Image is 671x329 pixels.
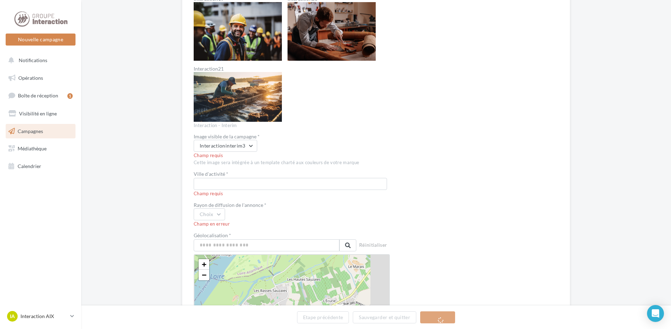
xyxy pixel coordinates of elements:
a: Campagnes [4,124,77,139]
img: Interaction19 [194,2,282,61]
div: Champ en erreur [194,221,390,227]
div: Champ requis [194,152,390,159]
span: Campagnes [18,128,43,134]
label: Géolocalisation * [194,233,356,238]
div: Rayon de diffusion de l'annonce * [194,203,390,208]
div: Champ requis [194,191,390,197]
a: Médiathèque [4,141,77,156]
span: Calendrier [18,163,41,169]
span: Boîte de réception [18,92,58,98]
span: Médiathèque [18,145,47,151]
div: Cette image sera intégrée à un template charté aux couleurs de votre marque [194,160,390,166]
label: Interaction21 [194,66,282,71]
button: Etape précédente [297,311,349,323]
span: IA [10,313,15,320]
a: Opérations [4,71,77,85]
a: Zoom in [199,259,209,270]
button: Interactioninterim3 [194,140,257,152]
p: Interaction AIX [20,313,67,320]
img: Interaction20 [288,2,376,61]
div: Interaction - Interim [194,122,390,129]
a: Calendrier [4,159,77,174]
label: Ville d'activité * [194,172,384,177]
span: Opérations [18,75,43,81]
button: Réinitialiser [356,241,390,251]
span: − [202,270,206,279]
a: Visibilité en ligne [4,106,77,121]
button: Nouvelle campagne [6,34,75,46]
div: 1 [67,93,73,99]
button: Sauvegarder et quitter [353,311,416,323]
a: Boîte de réception1 [4,88,77,103]
span: Notifications [19,57,47,63]
a: IA Interaction AIX [6,310,75,323]
span: Visibilité en ligne [19,110,57,116]
span: + [202,260,206,269]
div: Open Intercom Messenger [647,305,664,322]
img: Interaction21 [194,72,282,121]
a: Zoom out [199,270,209,280]
button: Choix [194,208,225,220]
button: Notifications [4,53,74,68]
div: Image visible de la campagne * [194,134,390,139]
